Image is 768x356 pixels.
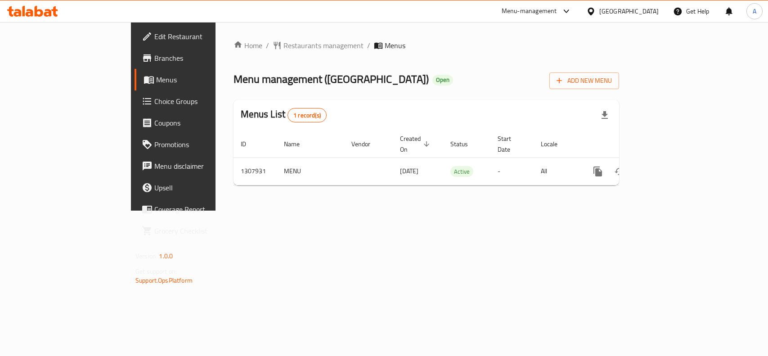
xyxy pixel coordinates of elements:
[385,40,405,51] span: Menus
[234,69,429,89] span: Menu management ( [GEOGRAPHIC_DATA] )
[154,204,252,215] span: Coverage Report
[135,198,259,220] a: Coverage Report
[135,26,259,47] a: Edit Restaurant
[753,6,756,16] span: A
[135,250,157,262] span: Version:
[450,139,480,149] span: Status
[432,75,453,86] div: Open
[609,161,630,182] button: Change Status
[154,182,252,193] span: Upsell
[534,158,580,185] td: All
[594,104,615,126] div: Export file
[154,53,252,63] span: Branches
[154,225,252,236] span: Grocery Checklist
[266,40,269,51] li: /
[154,161,252,171] span: Menu disclaimer
[283,40,364,51] span: Restaurants management
[273,40,364,51] a: Restaurants management
[135,47,259,69] a: Branches
[135,155,259,177] a: Menu disclaimer
[367,40,370,51] li: /
[234,40,619,51] nav: breadcrumb
[580,131,681,158] th: Actions
[135,112,259,134] a: Coupons
[154,117,252,128] span: Coupons
[277,158,344,185] td: MENU
[502,6,557,17] div: Menu-management
[135,266,177,277] span: Get support on:
[557,75,612,86] span: Add New Menu
[400,165,418,177] span: [DATE]
[135,220,259,242] a: Grocery Checklist
[159,250,173,262] span: 1.0.0
[284,139,311,149] span: Name
[450,167,473,177] span: Active
[288,111,326,120] span: 1 record(s)
[587,161,609,182] button: more
[541,139,569,149] span: Locale
[599,6,659,16] div: [GEOGRAPHIC_DATA]
[154,96,252,107] span: Choice Groups
[400,133,432,155] span: Created On
[549,72,619,89] button: Add New Menu
[135,69,259,90] a: Menus
[432,76,453,84] span: Open
[241,108,327,122] h2: Menus List
[135,275,193,286] a: Support.OpsPlatform
[156,74,252,85] span: Menus
[287,108,327,122] div: Total records count
[135,90,259,112] a: Choice Groups
[241,139,258,149] span: ID
[351,139,382,149] span: Vendor
[490,158,534,185] td: -
[498,133,523,155] span: Start Date
[135,134,259,155] a: Promotions
[234,131,681,185] table: enhanced table
[154,139,252,150] span: Promotions
[154,31,252,42] span: Edit Restaurant
[135,177,259,198] a: Upsell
